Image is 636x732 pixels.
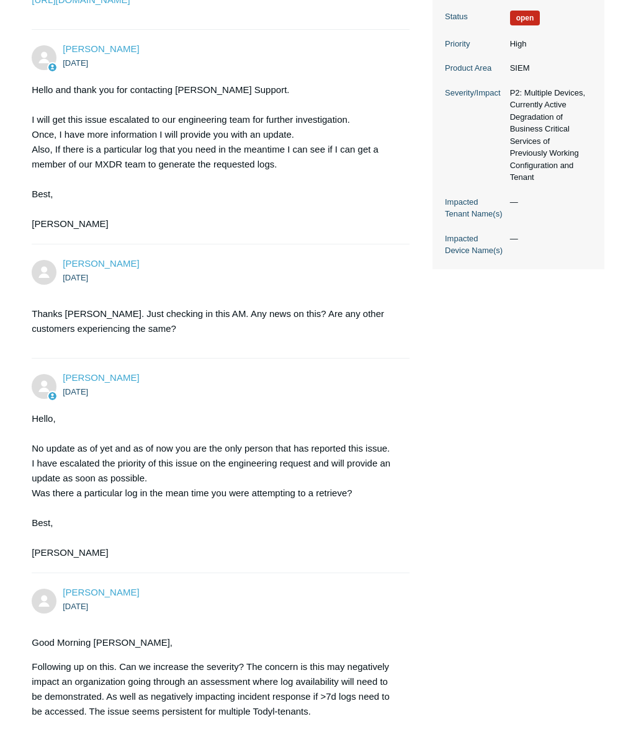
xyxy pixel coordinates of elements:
p: Following up on this. Can we increase the severity? The concern is this may negatively impact an ... [32,659,397,719]
dd: P2: Multiple Devices, Currently Active Degradation of Business Critical Services of Previously Wo... [504,87,592,184]
a: [PERSON_NAME] [63,587,139,597]
dd: SIEM [504,62,592,74]
dd: — [504,196,592,208]
a: [PERSON_NAME] [63,258,139,269]
dt: Impacted Tenant Name(s) [445,196,504,220]
time: 09/26/2025, 11:01 [63,273,88,282]
p: Good Morning [PERSON_NAME], [32,635,397,650]
time: 09/25/2025, 09:21 [63,58,88,68]
span: We are working on a response for you [510,11,540,25]
div: Hello, No update as of yet and as of now you are the only person that has reported this issue. I ... [32,411,397,560]
p: Thanks [PERSON_NAME]. Just checking in this AM. Any news on this? Are any other customers experie... [32,306,397,336]
dt: Priority [445,38,504,50]
span: Kris Haire [63,372,139,383]
span: Jesse Espaillat [63,258,139,269]
dt: Product Area [445,62,504,74]
dt: Severity/Impact [445,87,504,99]
span: Kris Haire [63,43,139,54]
div: Hello and thank you for contacting [PERSON_NAME] Support. I will get this issue escalated to our ... [32,83,397,231]
dd: High [504,38,592,50]
dt: Impacted Device Name(s) [445,233,504,257]
a: [PERSON_NAME] [63,43,139,54]
time: 09/26/2025, 14:20 [63,387,88,396]
time: 09/29/2025, 08:02 [63,602,88,611]
span: Jesse Espaillat [63,587,139,597]
a: [PERSON_NAME] [63,372,139,383]
dd: — [504,233,592,245]
dt: Status [445,11,504,23]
